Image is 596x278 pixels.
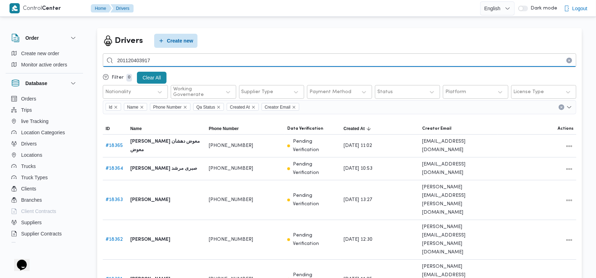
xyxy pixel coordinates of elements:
button: Trips [8,104,80,116]
span: Creator Email [422,126,451,131]
button: Client Contracts [8,206,80,217]
span: Suppliers [21,218,42,227]
span: Creator Email [265,103,290,111]
div: Supplier Type [241,89,274,95]
span: Trips [21,106,32,114]
button: All actions [565,142,573,150]
button: Trucks [8,161,80,172]
button: Clear input [566,58,572,63]
span: Create new order [21,49,59,58]
div: Nationality [105,89,131,95]
span: Monitor active orders [21,60,67,69]
span: [PERSON_NAME][EMAIL_ADDRESS][PERSON_NAME][DOMAIN_NAME] [422,183,495,217]
button: Drivers [111,4,134,13]
span: Drivers [21,140,37,148]
span: Locations [21,151,42,159]
p: Pending Verification [293,160,338,177]
b: [PERSON_NAME] [130,235,170,244]
span: Name [124,103,147,111]
button: Drivers [8,138,80,149]
button: Database [11,79,77,88]
span: [PHONE_NUMBER] [209,164,253,173]
span: Location Categories [21,128,65,137]
span: Created At [227,103,259,111]
button: Remove Qa Status from selection in this group [217,105,221,109]
b: [PERSON_NAME] [130,196,170,204]
span: [PHONE_NUMBER] [209,235,253,244]
span: Created At; Sorted in descending order [344,126,365,131]
span: Phone Number [150,103,190,111]
div: Status [377,89,393,95]
button: All actions [565,196,573,205]
span: Qa Status [196,103,215,111]
p: Pending Verification [293,231,338,248]
button: Truck Types [8,172,80,183]
b: [PERSON_NAME] معوض دهشان معوض [130,137,203,154]
button: ID [103,123,127,134]
button: Devices [8,239,80,251]
div: Payment Method [309,89,351,95]
button: Created AtSorted in descending order [341,123,419,134]
span: [PHONE_NUMBER] [209,142,253,150]
span: Name [130,126,142,131]
p: Filter [112,75,124,80]
button: Clear input [559,104,564,110]
span: Name [127,103,138,111]
button: Open list of options [566,104,572,110]
button: All actions [565,236,573,244]
p: 0 [126,74,132,82]
h3: Order [25,34,39,42]
span: Create new [167,37,193,45]
div: Database [6,93,83,245]
span: [PHONE_NUMBER] [209,196,253,204]
button: Location Categories [8,127,80,138]
span: [PERSON_NAME][EMAIL_ADDRESS][PERSON_NAME][DOMAIN_NAME] [422,223,495,257]
span: Actions [558,126,573,131]
span: [EMAIL_ADDRESS][DOMAIN_NAME] [422,160,495,177]
button: Phone Number [206,123,284,134]
button: Clear All [137,72,167,84]
button: Order [11,34,77,42]
b: [PERSON_NAME] صبرى مرشد [130,164,197,173]
span: Branches [21,196,42,204]
button: Name [127,123,206,134]
div: Platform [445,89,466,95]
p: Pending Verification [293,192,338,208]
span: Logout [572,4,588,13]
button: Locations [8,149,80,161]
a: #18364 [106,166,123,171]
button: Remove Id from selection in this group [114,105,118,109]
button: Branches [8,194,80,206]
span: Clients [21,185,36,193]
span: Truck Types [21,173,48,182]
div: Order [6,48,83,73]
button: Remove Created At from selection in this group [251,105,256,109]
b: Center [42,6,61,11]
a: #18365 [106,143,123,148]
button: live Tracking [8,116,80,127]
button: Create new [154,34,197,48]
button: Logout [561,1,590,15]
span: Dark mode [528,6,558,11]
a: #18363 [106,198,123,202]
span: live Tracking [21,117,49,125]
span: ID [106,126,110,131]
span: [EMAIL_ADDRESS][DOMAIN_NAME] [422,137,495,154]
span: Phone Number [209,126,239,131]
a: #18362 [106,237,123,242]
span: Orders [21,95,36,103]
iframe: chat widget [7,250,30,271]
span: Id [106,103,121,111]
span: [DATE] 12:30 [344,235,372,244]
button: All actions [565,165,573,173]
svg: Sorted in descending order [366,126,372,131]
button: Home [91,4,112,13]
button: Remove Creator Email from selection in this group [292,105,296,109]
span: Trucks [21,162,36,170]
button: Suppliers [8,217,80,228]
h2: Drivers [115,35,143,47]
p: Pending Verification [293,137,338,154]
span: [DATE] 11:02 [344,142,372,150]
span: Supplier Contracts [21,229,62,238]
span: Client Contracts [21,207,56,215]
